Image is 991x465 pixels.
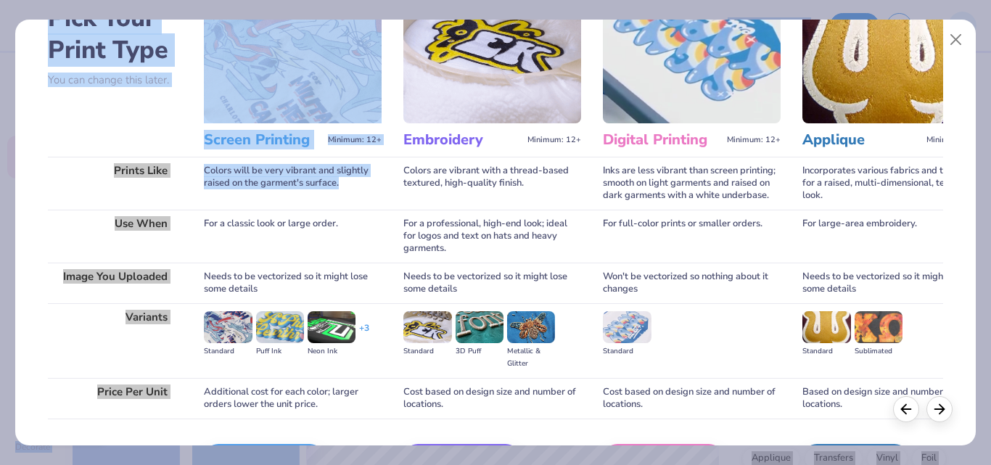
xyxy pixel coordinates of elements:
[48,157,182,210] div: Prints Like
[603,311,651,343] img: Standard
[359,322,369,347] div: + 3
[603,210,781,263] div: For full-color prints or smaller orders.
[403,311,451,343] img: Standard
[308,345,355,358] div: Neon Ink
[48,303,182,378] div: Variants
[48,2,182,66] h2: Pick Your Print Type
[48,210,182,263] div: Use When
[802,263,980,303] div: Needs to be vectorized so it might lose some details
[926,135,980,145] span: Minimum: 12+
[204,157,382,210] div: Colors will be very vibrant and slightly raised on the garment's surface.
[204,263,382,303] div: Needs to be vectorized so it might lose some details
[456,345,503,358] div: 3D Puff
[403,210,581,263] div: For a professional, high-end look; ideal for logos and text on hats and heavy garments.
[204,311,252,343] img: Standard
[204,345,252,358] div: Standard
[802,210,980,263] div: For large-area embroidery.
[403,345,451,358] div: Standard
[204,378,382,419] div: Additional cost for each color; larger orders lower the unit price.
[48,263,182,303] div: Image You Uploaded
[802,345,850,358] div: Standard
[403,157,581,210] div: Colors are vibrant with a thread-based textured, high-quality finish.
[48,378,182,419] div: Price Per Unit
[48,74,182,86] p: You can change this later.
[204,210,382,263] div: For a classic look or large order.
[603,131,721,149] h3: Digital Printing
[727,135,781,145] span: Minimum: 12+
[802,131,921,149] h3: Applique
[507,345,555,370] div: Metallic & Glitter
[527,135,581,145] span: Minimum: 12+
[403,378,581,419] div: Cost based on design size and number of locations.
[603,378,781,419] div: Cost based on design size and number of locations.
[403,263,581,303] div: Needs to be vectorized so it might lose some details
[603,345,651,358] div: Standard
[456,311,503,343] img: 3D Puff
[256,345,304,358] div: Puff Ink
[802,378,980,419] div: Based on design size and number of locations.
[328,135,382,145] span: Minimum: 12+
[308,311,355,343] img: Neon Ink
[802,157,980,210] div: Incorporates various fabrics and threads for a raised, multi-dimensional, textured look.
[855,311,902,343] img: Sublimated
[403,131,522,149] h3: Embroidery
[603,157,781,210] div: Inks are less vibrant than screen printing; smooth on light garments and raised on dark garments ...
[942,26,969,54] button: Close
[855,345,902,358] div: Sublimated
[603,263,781,303] div: Won't be vectorized so nothing about it changes
[802,311,850,343] img: Standard
[204,131,322,149] h3: Screen Printing
[256,311,304,343] img: Puff Ink
[507,311,555,343] img: Metallic & Glitter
